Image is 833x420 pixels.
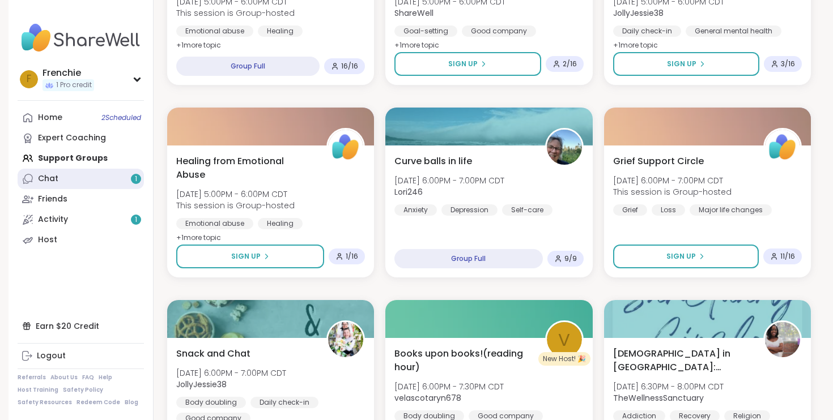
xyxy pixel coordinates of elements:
a: Logout [18,346,144,366]
b: velascotaryn678 [394,392,461,404]
a: Friends [18,189,144,209]
div: General mental health [686,25,781,37]
button: Sign Up [394,52,541,76]
img: ShareWell Nav Logo [18,18,144,58]
div: Healing [258,25,303,37]
img: ShareWell [765,130,800,165]
div: New Host! 🎉 [538,352,590,366]
div: Healing [258,218,303,229]
span: Sign Up [666,251,696,262]
span: [DATE] 6:00PM - 7:00PM CDT [176,367,286,379]
div: Earn $20 Credit [18,316,144,336]
span: [DATE] 6:30PM - 8:00PM CDT [613,381,724,392]
span: 2 Scheduled [101,113,141,122]
div: Depression [441,204,498,216]
span: 1 [135,174,137,184]
a: Help [99,374,112,382]
a: Activity1 [18,209,144,230]
div: Loss [652,204,685,216]
span: [DEMOGRAPHIC_DATA] in [GEOGRAPHIC_DATA]: [GEOGRAPHIC_DATA] [613,347,751,374]
span: 1 Pro credit [56,80,92,90]
div: Group Full [176,57,320,76]
span: Sign Up [448,59,478,69]
div: Daily check-in [250,397,318,408]
span: 11 / 16 [780,252,795,261]
div: Daily check-in [613,25,681,37]
div: Friends [38,194,67,205]
div: Home [38,112,62,123]
span: [DATE] 6:00PM - 7:00PM CDT [613,175,732,186]
b: TheWellnessSanctuary [613,392,704,404]
b: Lori246 [394,186,423,198]
button: Sign Up [176,245,324,268]
img: JollyJessie38 [328,322,363,357]
a: Redeem Code [76,398,120,406]
a: Host Training [18,386,58,394]
b: ShareWell [394,7,433,19]
span: Curve balls in life [394,155,472,168]
span: This session is Group-hosted [176,7,295,19]
div: Major life changes [690,204,772,216]
div: Grief [613,204,647,216]
img: ShareWell [328,130,363,165]
span: Snack and Chat [176,347,250,361]
span: Books upon books!(reading hour) [394,347,532,374]
a: Chat1 [18,169,144,189]
span: [DATE] 5:00PM - 6:00PM CDT [176,188,295,200]
span: [DATE] 6:00PM - 7:00PM CDT [394,175,504,186]
span: 16 / 16 [341,62,358,71]
span: 1 [135,215,137,225]
span: This session is Group-hosted [176,200,295,211]
div: Anxiety [394,204,437,216]
div: Good company [462,25,536,37]
span: Healing from Emotional Abuse [176,155,314,182]
span: 1 / 16 [346,252,358,261]
div: Self-care [502,204,552,216]
div: Chat [38,173,58,185]
span: This session is Group-hosted [613,186,732,198]
a: Blog [125,398,138,406]
a: About Us [50,374,78,382]
b: JollyJessie38 [176,379,227,390]
span: v [558,327,570,353]
div: Activity [38,214,68,225]
div: Emotional abuse [176,25,253,37]
div: Host [38,234,57,246]
a: Home2Scheduled [18,108,144,128]
a: Referrals [18,374,46,382]
span: 3 / 16 [781,59,795,68]
div: Goal-setting [394,25,457,37]
button: Sign Up [613,52,759,76]
div: Logout [37,350,66,362]
img: TheWellnessSanctuary [765,322,800,357]
div: Group Full [394,249,542,268]
span: Grief Support Circle [613,155,704,168]
a: Safety Policy [63,386,103,394]
div: Body doubling [176,397,246,408]
div: Expert Coaching [38,132,106,144]
span: [DATE] 6:00PM - 7:30PM CDT [394,381,504,392]
div: Frenchie [42,67,94,79]
span: F [27,72,31,87]
span: 2 / 16 [563,59,577,68]
a: Host [18,230,144,250]
a: FAQ [82,374,94,382]
b: JollyJessie38 [613,7,664,19]
img: Lori246 [547,130,582,165]
a: Expert Coaching [18,128,144,148]
span: 9 / 9 [564,254,577,263]
span: Sign Up [667,59,696,69]
div: Emotional abuse [176,218,253,229]
button: Sign Up [613,245,759,268]
a: Safety Resources [18,398,72,406]
span: Sign Up [231,251,261,262]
